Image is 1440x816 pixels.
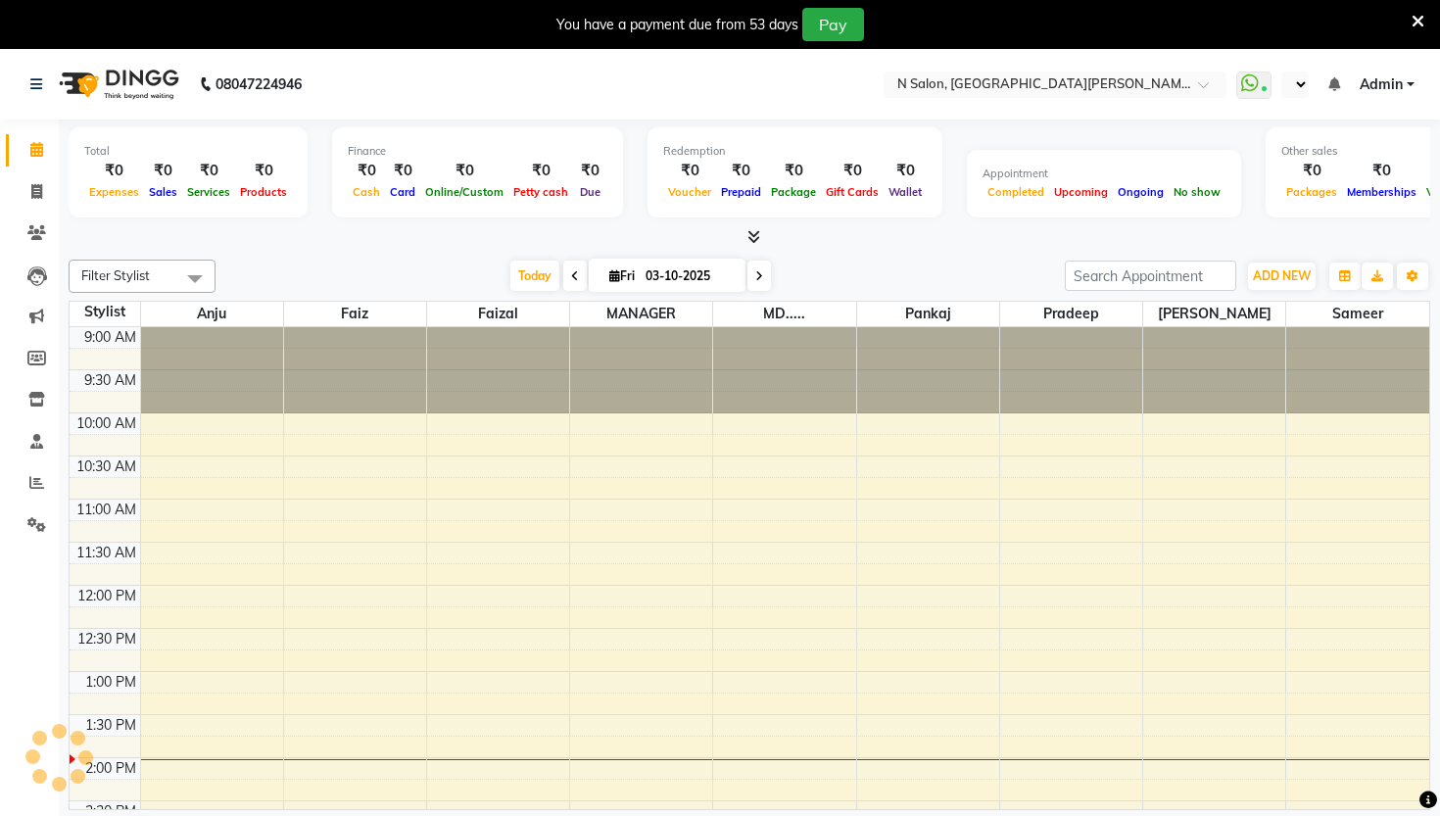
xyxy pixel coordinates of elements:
span: Voucher [663,185,716,199]
div: 1:00 PM [81,672,140,693]
button: ADD NEW [1248,263,1316,290]
div: ₹0 [573,160,607,182]
div: 11:30 AM [72,543,140,563]
span: Cash [348,185,385,199]
div: ₹0 [508,160,573,182]
div: Total [84,143,292,160]
div: 12:00 PM [73,586,140,606]
span: Online/Custom [420,185,508,199]
span: Pradeep [1000,302,1142,326]
span: sameer [1286,302,1429,326]
div: ₹0 [663,160,716,182]
div: ₹0 [821,160,884,182]
span: Packages [1281,185,1342,199]
span: Expenses [84,185,144,199]
span: Sales [144,185,182,199]
span: Services [182,185,235,199]
div: 12:30 PM [73,629,140,649]
span: Pankaj [857,302,999,326]
div: 2:00 PM [81,758,140,779]
span: Petty cash [508,185,573,199]
span: Card [385,185,420,199]
span: Prepaid [716,185,766,199]
span: Products [235,185,292,199]
div: 1:30 PM [81,715,140,736]
span: [PERSON_NAME] [1143,302,1285,326]
span: Filter Stylist [81,267,150,283]
div: 10:00 AM [72,413,140,434]
span: Due [575,185,605,199]
div: ₹0 [1342,160,1421,182]
div: 9:00 AM [80,327,140,348]
span: MANAGER [570,302,712,326]
div: ₹0 [348,160,385,182]
span: Fri [604,268,640,283]
div: 9:30 AM [80,370,140,391]
div: ₹0 [235,160,292,182]
span: Upcoming [1049,185,1113,199]
img: logo [50,57,184,112]
div: ₹0 [84,160,144,182]
span: MD..... [713,302,855,326]
span: Today [510,261,559,291]
button: Pay [802,8,864,41]
span: Ongoing [1113,185,1169,199]
input: 2025-10-03 [640,262,738,291]
input: Search Appointment [1065,261,1236,291]
div: Finance [348,143,607,160]
div: ₹0 [716,160,766,182]
div: Stylist [70,302,140,322]
div: ₹0 [766,160,821,182]
span: Completed [983,185,1049,199]
span: Faiz [284,302,426,326]
span: Package [766,185,821,199]
span: No show [1169,185,1225,199]
div: ₹0 [385,160,420,182]
div: ₹0 [182,160,235,182]
div: Appointment [983,166,1225,182]
span: ADD NEW [1253,268,1311,283]
div: 10:30 AM [72,456,140,477]
div: You have a payment due from 53 days [556,15,798,35]
div: 11:00 AM [72,500,140,520]
div: ₹0 [420,160,508,182]
div: ₹0 [144,160,182,182]
div: ₹0 [1281,160,1342,182]
span: Anju [141,302,283,326]
span: Memberships [1342,185,1421,199]
span: Admin [1360,74,1403,95]
span: Gift Cards [821,185,884,199]
div: Redemption [663,143,927,160]
span: Wallet [884,185,927,199]
span: Faizal [427,302,569,326]
b: 08047224946 [216,57,302,112]
div: ₹0 [884,160,927,182]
